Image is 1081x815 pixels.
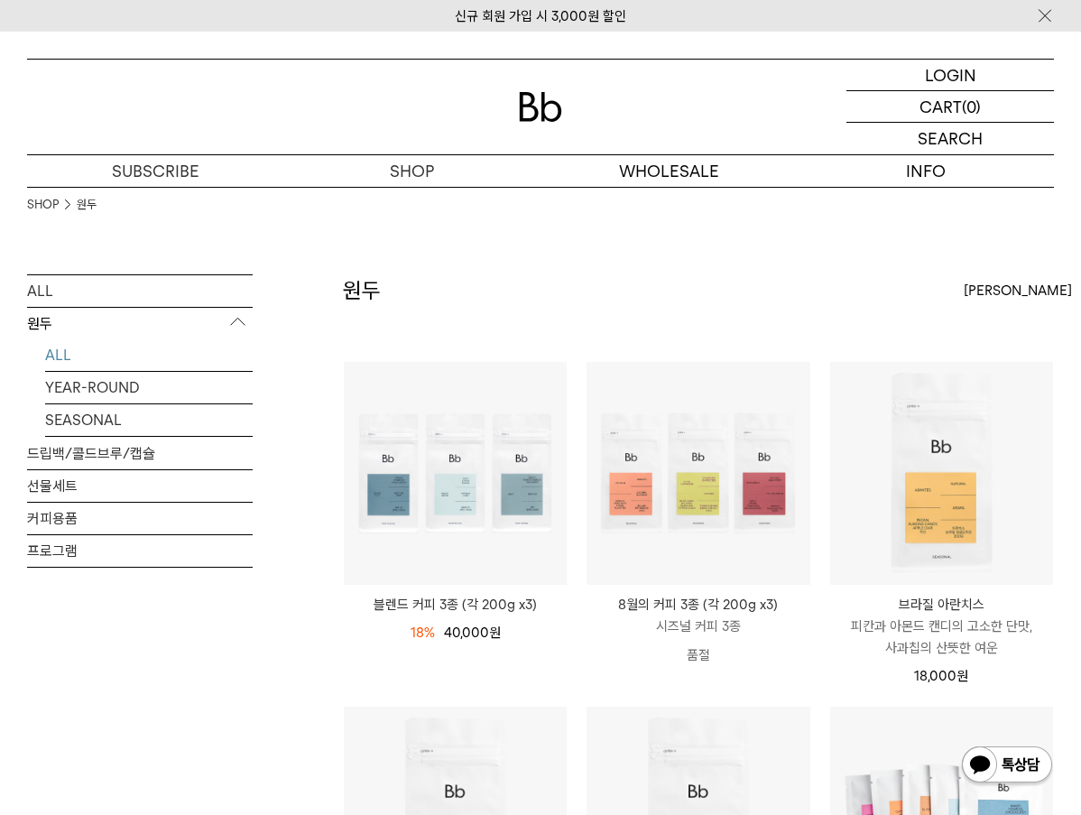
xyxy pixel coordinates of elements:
img: 8월의 커피 3종 (각 200g x3) [587,362,809,585]
p: 피칸과 아몬드 캔디의 고소한 단맛, 사과칩의 산뜻한 여운 [830,616,1053,659]
img: 카카오톡 채널 1:1 채팅 버튼 [960,745,1054,788]
p: INFO [798,155,1055,187]
p: CART [919,91,962,122]
a: 프로그램 [27,535,253,567]
a: 커피용품 [27,503,253,534]
a: CART (0) [846,91,1054,123]
a: ALL [27,275,253,307]
a: SHOP [284,155,541,187]
img: 블렌드 커피 3종 (각 200g x3) [344,362,567,585]
p: 품절 [587,637,809,673]
p: 원두 [27,308,253,340]
p: 브라질 아란치스 [830,594,1053,616]
div: 18% [411,622,435,644]
a: 드립백/콜드브루/캡슐 [27,438,253,469]
p: 시즈널 커피 3종 [587,616,809,637]
p: SEARCH [918,123,983,154]
a: 브라질 아란치스 피칸과 아몬드 캔디의 고소한 단맛, 사과칩의 산뜻한 여운 [830,594,1053,659]
p: 8월의 커피 3종 (각 200g x3) [587,594,809,616]
a: 선물세트 [27,470,253,502]
p: (0) [962,91,981,122]
span: [PERSON_NAME] [964,280,1072,301]
a: SUBSCRIBE [27,155,284,187]
span: 18,000 [914,668,968,684]
img: 브라질 아란치스 [830,362,1053,585]
span: 40,000 [444,625,501,641]
a: SEASONAL [45,404,253,436]
a: SHOP [27,196,59,214]
h2: 원두 [343,275,381,306]
a: 블렌드 커피 3종 (각 200g x3) [344,594,567,616]
span: 원 [489,625,501,641]
a: ALL [45,339,253,371]
a: 신규 회원 가입 시 3,000원 할인 [455,8,626,24]
p: WHOLESALE [540,155,798,187]
a: LOGIN [846,60,1054,91]
img: 로고 [519,92,562,122]
a: 8월의 커피 3종 (각 200g x3) 시즈널 커피 3종 [587,594,809,637]
a: YEAR-ROUND [45,372,253,403]
span: 원 [956,668,968,684]
a: 원두 [77,196,97,214]
p: LOGIN [925,60,976,90]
